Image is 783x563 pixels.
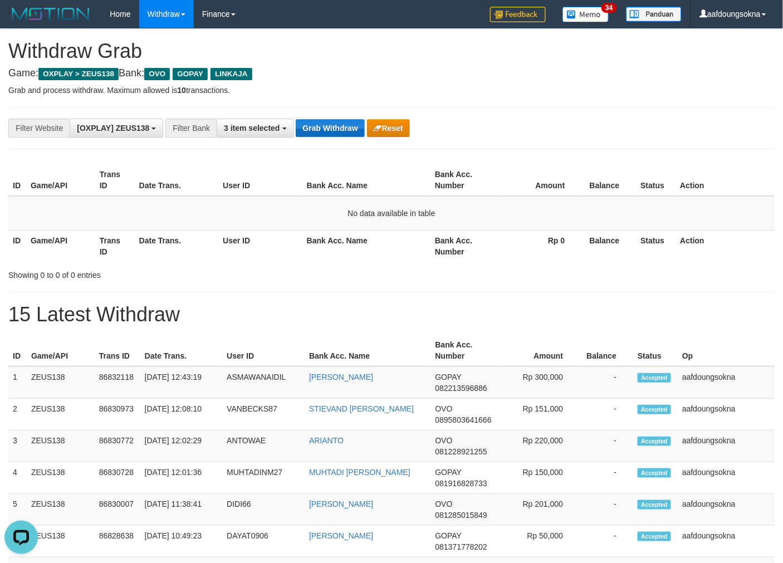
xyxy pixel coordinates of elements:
[626,7,682,22] img: panduan.png
[309,373,373,381] a: [PERSON_NAME]
[95,230,135,262] th: Trans ID
[580,366,633,399] td: -
[222,494,305,526] td: DIDI66
[8,85,775,96] p: Grab and process withdraw. Maximum allowed is transactions.
[638,532,671,541] span: Accepted
[302,164,430,196] th: Bank Acc. Name
[27,335,95,366] th: Game/API
[27,462,95,494] td: ZEUS138
[500,366,580,399] td: Rp 300,000
[500,230,582,262] th: Rp 0
[580,430,633,462] td: -
[435,479,487,488] span: Copy 081916828733 to clipboard
[26,164,95,196] th: Game/API
[637,164,676,196] th: Status
[95,399,140,430] td: 86830973
[165,119,217,138] div: Filter Bank
[8,399,27,430] td: 2
[580,494,633,526] td: -
[582,230,637,262] th: Balance
[678,526,775,557] td: aafdoungsokna
[367,119,410,137] button: Reset
[222,335,305,366] th: User ID
[95,430,140,462] td: 86830772
[490,7,546,22] img: Feedback.jpg
[676,230,775,262] th: Action
[70,119,163,138] button: [OXPLAY] ZEUS138
[8,265,318,281] div: Showing 0 to 0 of 0 entries
[222,462,305,494] td: MUHTADINM27
[218,164,302,196] th: User ID
[8,462,27,494] td: 4
[38,68,119,80] span: OXPLAY > ZEUS138
[27,399,95,430] td: ZEUS138
[309,404,414,413] a: STIEVAND [PERSON_NAME]
[638,500,671,510] span: Accepted
[77,124,149,133] span: [OXPLAY] ZEUS138
[8,196,775,231] td: No data available in table
[637,230,676,262] th: Status
[435,511,487,520] span: Copy 081285015849 to clipboard
[140,366,223,399] td: [DATE] 12:43:19
[435,500,453,508] span: OVO
[305,335,430,366] th: Bank Acc. Name
[140,430,223,462] td: [DATE] 12:02:29
[95,494,140,526] td: 86830007
[435,531,462,540] span: GOPAY
[309,500,373,508] a: [PERSON_NAME]
[140,399,223,430] td: [DATE] 12:08:10
[222,366,305,399] td: ASMAWANAIDIL
[140,494,223,526] td: [DATE] 11:38:41
[4,4,38,38] button: Open LiveChat chat widget
[430,164,500,196] th: Bank Acc. Number
[500,335,580,366] th: Amount
[8,40,775,62] h1: Withdraw Grab
[95,462,140,494] td: 86830728
[144,68,170,80] span: OVO
[500,462,580,494] td: Rp 150,000
[222,399,305,430] td: VANBECKS87
[27,366,95,399] td: ZEUS138
[8,303,775,326] h1: 15 Latest Withdraw
[601,3,616,13] span: 34
[500,526,580,557] td: Rp 50,000
[562,7,609,22] img: Button%20Memo.svg
[309,436,344,445] a: ARIANTO
[135,230,219,262] th: Date Trans.
[222,430,305,462] td: ANTOWAE
[309,468,410,477] a: MUHTADI [PERSON_NAME]
[580,462,633,494] td: -
[211,68,252,80] span: LINKAJA
[500,164,582,196] th: Amount
[435,415,492,424] span: Copy 0895803641666 to clipboard
[435,542,487,551] span: Copy 081371778202 to clipboard
[678,399,775,430] td: aafdoungsokna
[95,366,140,399] td: 86832118
[678,430,775,462] td: aafdoungsokna
[638,468,671,478] span: Accepted
[500,399,580,430] td: Rp 151,000
[8,164,26,196] th: ID
[676,164,775,196] th: Action
[435,436,453,445] span: OVO
[435,384,487,393] span: Copy 082213596886 to clipboard
[580,399,633,430] td: -
[302,230,430,262] th: Bank Acc. Name
[678,366,775,399] td: aafdoungsokna
[27,430,95,462] td: ZEUS138
[27,526,95,557] td: ZEUS138
[8,494,27,526] td: 5
[135,164,219,196] th: Date Trans.
[500,430,580,462] td: Rp 220,000
[678,335,775,366] th: Op
[435,404,453,413] span: OVO
[638,405,671,414] span: Accepted
[633,335,678,366] th: Status
[580,526,633,557] td: -
[678,462,775,494] td: aafdoungsokna
[296,119,364,137] button: Grab Withdraw
[500,494,580,526] td: Rp 201,000
[678,494,775,526] td: aafdoungsokna
[8,230,26,262] th: ID
[218,230,302,262] th: User ID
